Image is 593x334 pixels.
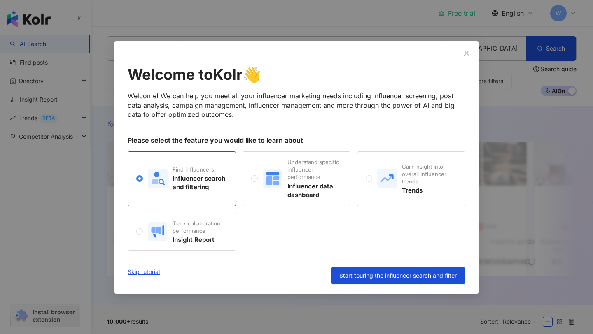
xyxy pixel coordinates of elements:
[173,174,227,191] div: Influencer search and filtering
[128,91,465,119] div: Welcome! We can help you meet all your influencer marketing needs including influencer screening,...
[402,163,456,186] div: Gain insight into overall influencer trends
[173,220,227,234] div: Track collaboration performance
[458,45,475,61] button: Close
[463,50,470,56] span: close
[173,166,227,173] div: Find influencers
[287,182,342,199] div: Influencer data dashboard
[173,235,227,244] div: Insight Report
[128,267,160,284] a: Skip tutorial
[331,267,465,284] button: Start touring the influencer search and filter
[287,158,342,181] div: Understand specific influencer performance
[128,136,465,145] div: Please select the feature you would like to learn about
[128,64,465,85] div: Welcome to Kolr 👋
[402,186,456,195] div: Trends
[339,272,457,279] span: Start touring the influencer search and filter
